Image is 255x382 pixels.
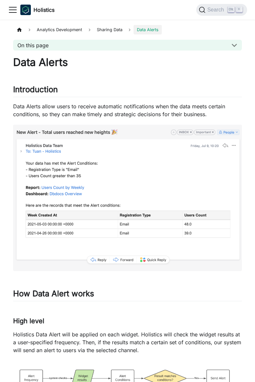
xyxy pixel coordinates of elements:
[13,289,242,301] h2: How Data Alert works
[13,25,242,34] nav: Breadcrumbs
[13,25,26,34] a: Home page
[13,125,242,271] img: Example of an email alert
[20,5,31,15] img: Holistics
[13,40,242,51] button: On this page
[134,25,162,34] span: Data Alerts
[13,317,242,325] h3: High level
[20,5,54,15] a: HolisticsHolistics
[13,85,242,97] h2: Introduction
[13,102,242,118] p: Data Alerts allow users to receive automatic notifications when the data meets certain conditions...
[33,25,85,34] span: Analytics Development
[8,5,18,15] button: Toggle navigation bar
[13,56,242,69] h1: Data Alerts
[196,4,247,16] button: Search (Ctrl+K)
[33,6,54,14] b: Holistics
[94,25,126,34] span: Sharing Data
[205,7,228,13] span: Search
[236,7,243,12] kbd: K
[13,330,242,354] p: Holistics Data Alert will be applied on each widget. Holistics will check the widget results at a...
